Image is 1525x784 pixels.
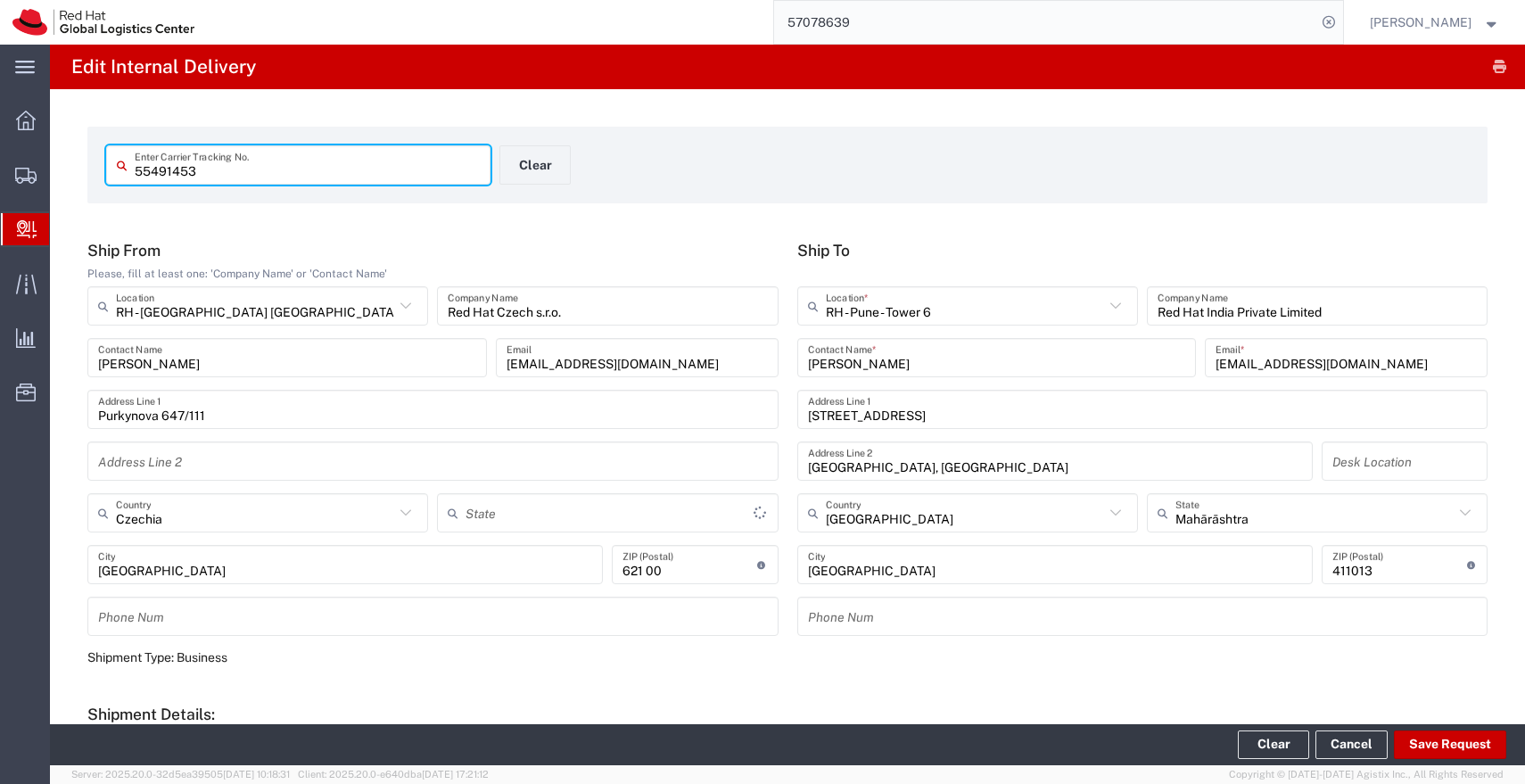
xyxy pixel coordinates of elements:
[87,266,779,282] div: Please, fill at least one: 'Company Name' or 'Contact Name'
[71,45,256,89] h4: Edit Internal Delivery
[298,769,489,780] span: Client: 2025.20.0-e640dba
[1229,767,1504,782] span: Copyright © [DATE]-[DATE] Agistix Inc., All Rights Reserved
[87,648,779,667] div: Shipment Type: Business
[1394,730,1506,759] button: Save Request
[87,241,779,260] h5: Ship From
[1315,730,1388,759] a: Cancel
[12,9,194,36] img: logo
[1238,730,1309,759] button: Clear
[774,1,1316,44] input: Search for shipment number, reference number
[1370,12,1471,32] span: Nilesh Shinde
[87,705,1488,723] h5: Shipment Details:
[422,769,489,780] span: [DATE] 17:21:12
[797,241,1488,260] h5: Ship To
[499,145,571,185] button: Clear
[71,769,290,780] span: Server: 2025.20.0-32d5ea39505
[1369,12,1501,33] button: [PERSON_NAME]
[223,769,290,780] span: [DATE] 10:18:31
